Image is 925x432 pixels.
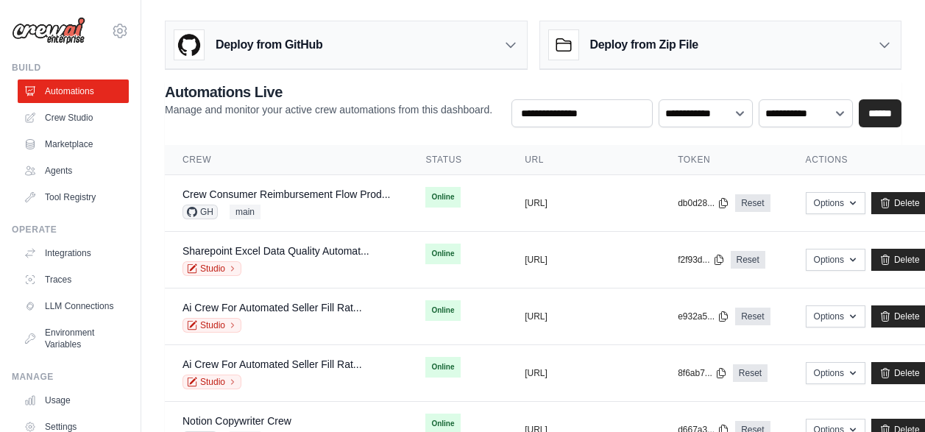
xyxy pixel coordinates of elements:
[425,244,460,264] span: Online
[806,192,865,214] button: Options
[425,187,460,208] span: Online
[18,294,129,318] a: LLM Connections
[165,102,492,117] p: Manage and monitor your active crew automations from this dashboard.
[425,300,460,321] span: Online
[182,188,390,200] a: Crew Consumer Reimbursement Flow Prod...
[425,357,460,378] span: Online
[18,268,129,291] a: Traces
[851,361,925,432] iframe: Chat Widget
[182,245,369,257] a: Sharepoint Excel Data Quality Automat...
[182,358,362,370] a: Ai Crew For Automated Seller Fill Rat...
[678,197,729,209] button: db0d28...
[12,371,129,383] div: Manage
[678,254,724,266] button: f2f93d...
[735,308,770,325] a: Reset
[182,261,241,276] a: Studio
[216,36,322,54] h3: Deploy from GitHub
[182,415,291,427] a: Notion Copywriter Crew
[806,249,865,271] button: Options
[735,194,770,212] a: Reset
[731,251,765,269] a: Reset
[12,62,129,74] div: Build
[18,79,129,103] a: Automations
[182,302,362,314] a: Ai Crew For Automated Seller Fill Rat...
[230,205,261,219] span: main
[18,159,129,183] a: Agents
[733,364,768,382] a: Reset
[182,205,218,219] span: GH
[678,311,729,322] button: e932a5...
[590,36,698,54] h3: Deploy from Zip File
[12,17,85,45] img: Logo
[18,185,129,209] a: Tool Registry
[18,389,129,412] a: Usage
[165,82,492,102] h2: Automations Live
[507,145,660,175] th: URL
[174,30,204,60] img: GitHub Logo
[165,145,408,175] th: Crew
[182,318,241,333] a: Studio
[18,132,129,156] a: Marketplace
[806,362,865,384] button: Options
[18,241,129,265] a: Integrations
[660,145,787,175] th: Token
[182,375,241,389] a: Studio
[408,145,507,175] th: Status
[18,106,129,130] a: Crew Studio
[18,321,129,356] a: Environment Variables
[678,367,727,379] button: 8f6ab7...
[12,224,129,236] div: Operate
[806,305,865,327] button: Options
